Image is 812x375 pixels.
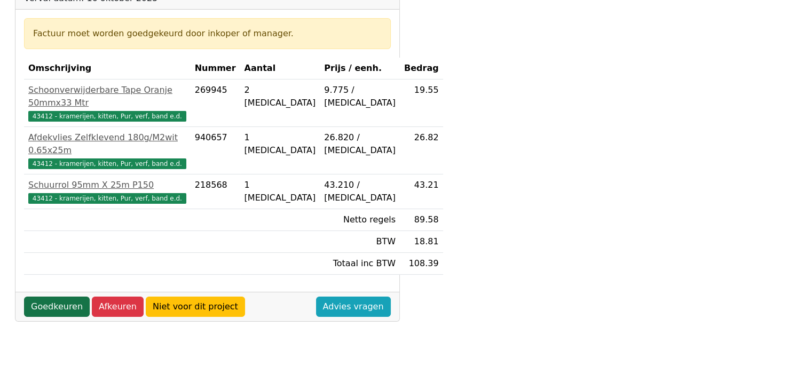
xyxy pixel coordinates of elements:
[28,84,186,109] div: Schoonverwijderbare Tape Oranje 50mmx33 Mtr
[33,27,382,40] div: Factuur moet worden goedgekeurd door inkoper of manager.
[400,253,443,275] td: 108.39
[320,209,400,231] td: Netto regels
[324,179,396,204] div: 43.210 / [MEDICAL_DATA]
[28,131,186,170] a: Afdekvlies Zelfklevend 180g/M2wit 0.65x25m43412 - kramerijen, kitten, Pur, verf, band e.d.
[400,79,443,127] td: 19.55
[28,179,186,204] a: Schuurrol 95mm X 25m P15043412 - kramerijen, kitten, Pur, verf, band e.d.
[400,231,443,253] td: 18.81
[400,127,443,174] td: 26.82
[191,58,240,79] th: Nummer
[28,179,186,192] div: Schuurrol 95mm X 25m P150
[324,84,396,109] div: 9.775 / [MEDICAL_DATA]
[28,131,186,157] div: Afdekvlies Zelfklevend 180g/M2wit 0.65x25m
[316,297,391,317] a: Advies vragen
[400,174,443,209] td: 43.21
[245,179,316,204] div: 1 [MEDICAL_DATA]
[320,253,400,275] td: Totaal inc BTW
[28,193,186,204] span: 43412 - kramerijen, kitten, Pur, verf, band e.d.
[24,297,90,317] a: Goedkeuren
[191,127,240,174] td: 940657
[24,58,191,79] th: Omschrijving
[28,111,186,122] span: 43412 - kramerijen, kitten, Pur, verf, band e.d.
[191,79,240,127] td: 269945
[92,297,144,317] a: Afkeuren
[28,84,186,122] a: Schoonverwijderbare Tape Oranje 50mmx33 Mtr43412 - kramerijen, kitten, Pur, verf, band e.d.
[28,158,186,169] span: 43412 - kramerijen, kitten, Pur, verf, band e.d.
[400,209,443,231] td: 89.58
[146,297,245,317] a: Niet voor dit project
[245,84,316,109] div: 2 [MEDICAL_DATA]
[191,174,240,209] td: 218568
[400,58,443,79] th: Bedrag
[240,58,320,79] th: Aantal
[320,58,400,79] th: Prijs / eenh.
[245,131,316,157] div: 1 [MEDICAL_DATA]
[320,231,400,253] td: BTW
[324,131,396,157] div: 26.820 / [MEDICAL_DATA]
